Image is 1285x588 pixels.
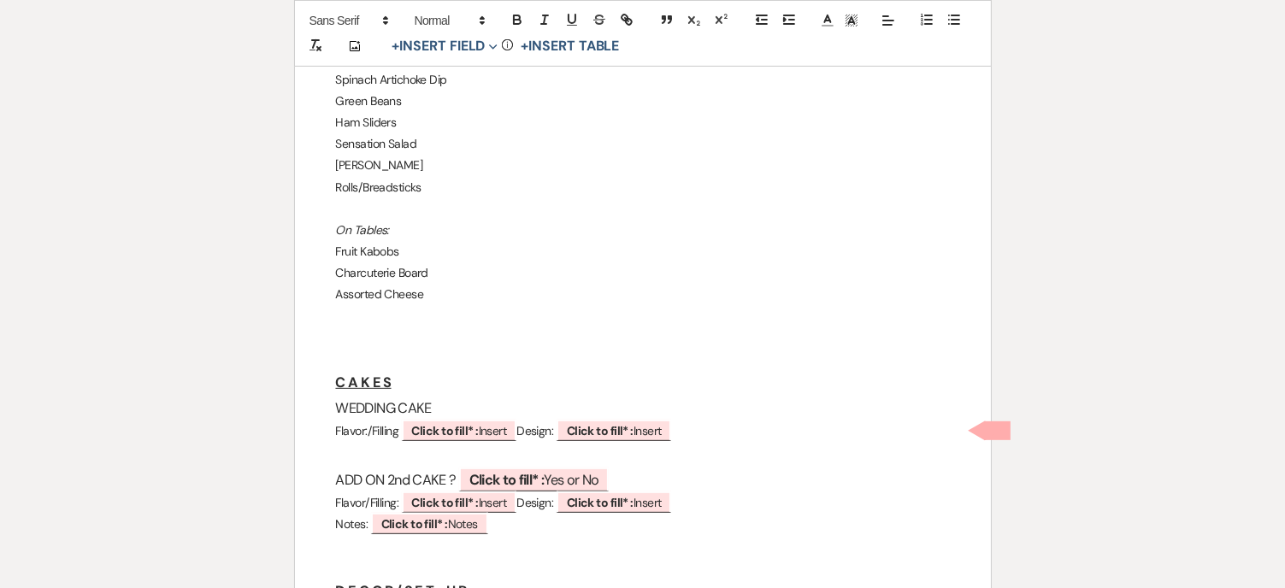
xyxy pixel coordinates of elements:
span: Alignment [876,10,900,31]
span: Yes or No [459,467,610,491]
h3: WEDDING CAKE [336,396,950,420]
span: Insert [402,420,517,441]
span: Insert [557,491,672,513]
span: Notes [371,513,488,534]
p: Flavor:/Filling Design: [336,420,950,442]
p: Spinach Artichoke Dip [336,69,950,91]
b: Click to fill* : [412,423,479,438]
p: Notes: [336,514,950,535]
p: Rolls/Breadsticks [336,177,950,198]
span: Text Color [816,10,840,31]
b: Click to fill* : [567,495,634,510]
span: + [521,39,528,53]
h3: ADD ON 2nd CAKE ? [336,467,950,492]
b: Click to fill* : [567,423,634,438]
p: Sensation Salad [336,133,950,155]
span: Header Formats [407,10,491,31]
b: Click to fill* : [469,471,545,489]
p: Flavor/Filling: Design: [336,492,950,514]
b: Click to fill* : [381,516,448,532]
span: Text Background Color [840,10,864,31]
span: Insert [557,420,672,441]
p: Ham Sliders [336,112,950,133]
p: Charcuterie Board [336,262,950,284]
u: C A K E S [336,373,392,391]
button: Insert Field [386,36,504,56]
span: Insert [402,491,517,513]
em: On Tables: [336,222,389,238]
b: Click to fill* : [412,495,479,510]
span: + [392,39,400,53]
button: +Insert Table [515,36,625,56]
p: Assorted Cheese [336,284,950,305]
p: Green Beans [336,91,950,112]
p: [PERSON_NAME] [336,155,950,176]
p: Fruit Kabobs [336,241,950,262]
